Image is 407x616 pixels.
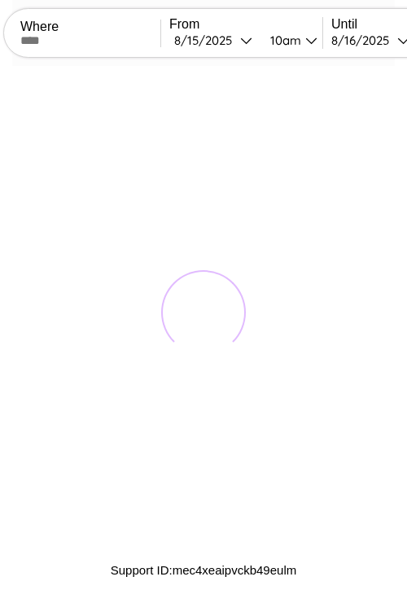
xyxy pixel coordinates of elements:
[20,20,160,34] label: Where
[169,32,257,49] button: 8/15/2025
[331,33,397,48] div: 8 / 16 / 2025
[111,559,296,581] p: Support ID: mec4xeaipvckb49eulm
[174,33,240,48] div: 8 / 15 / 2025
[262,33,305,48] div: 10am
[169,17,322,32] label: From
[257,32,322,49] button: 10am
